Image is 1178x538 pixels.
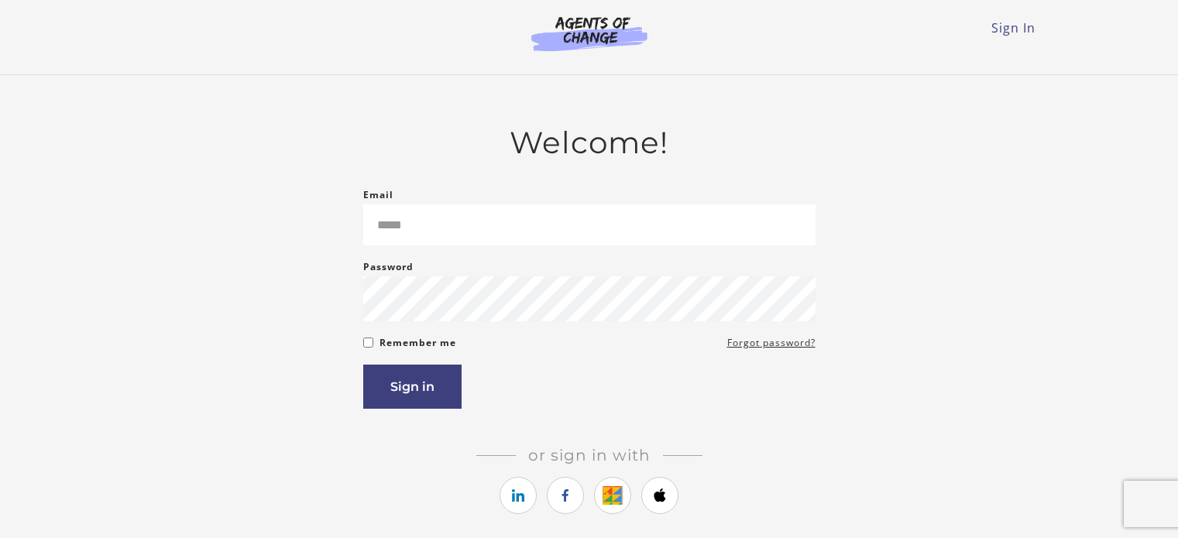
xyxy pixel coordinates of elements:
h2: Welcome! [363,125,816,161]
a: https://courses.thinkific.com/users/auth/apple?ss%5Breferral%5D=&ss%5Buser_return_to%5D=&ss%5Bvis... [641,477,678,514]
img: Agents of Change Logo [515,15,664,51]
label: Email [363,186,393,204]
span: Or sign in with [516,446,663,464]
button: Sign in [363,365,462,409]
a: Forgot password? [727,334,816,352]
a: https://courses.thinkific.com/users/auth/linkedin?ss%5Breferral%5D=&ss%5Buser_return_to%5D=&ss%5B... [500,477,537,514]
label: Remember me [380,334,456,352]
a: https://courses.thinkific.com/users/auth/google?ss%5Breferral%5D=&ss%5Buser_return_to%5D=&ss%5Bvi... [594,477,631,514]
label: Password [363,258,414,276]
a: Sign In [991,19,1035,36]
a: https://courses.thinkific.com/users/auth/facebook?ss%5Breferral%5D=&ss%5Buser_return_to%5D=&ss%5B... [547,477,584,514]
